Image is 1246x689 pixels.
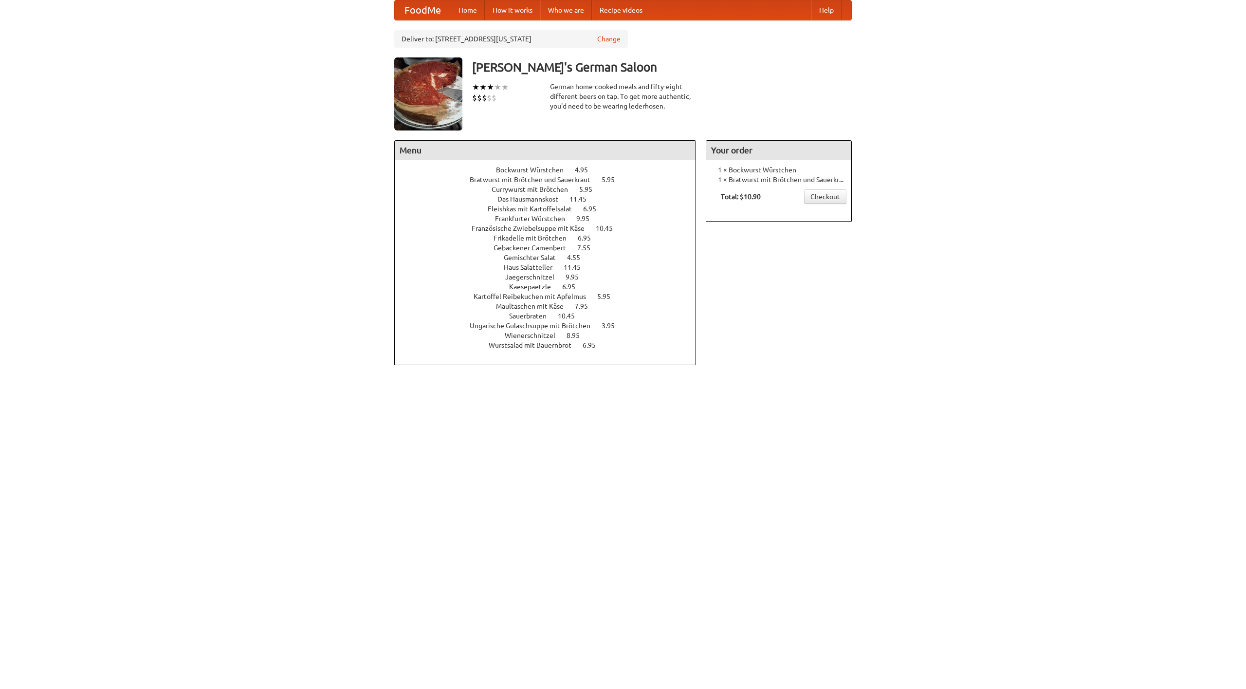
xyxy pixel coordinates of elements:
span: 9.95 [576,215,599,223]
span: 4.55 [567,254,590,261]
span: Bratwurst mit Brötchen und Sauerkraut [470,176,600,184]
a: Who we are [540,0,592,20]
a: Wurstsalad mit Bauernbrot 6.95 [489,341,614,349]
span: 5.95 [579,186,602,193]
li: $ [487,93,492,103]
a: How it works [485,0,540,20]
a: Jaegerschnitzel 9.95 [505,273,597,281]
span: Haus Salatteller [504,263,562,271]
div: Deliver to: [STREET_ADDRESS][US_STATE] [394,30,628,48]
li: $ [472,93,477,103]
a: Sauerbraten 10.45 [509,312,593,320]
span: Wurstsalad mit Bauernbrot [489,341,581,349]
span: 6.95 [583,205,606,213]
a: Gebackener Camenbert 7.55 [494,244,608,252]
a: Frankfurter Würstchen 9.95 [495,215,607,223]
h3: [PERSON_NAME]'s German Saloon [472,57,852,77]
li: $ [482,93,487,103]
a: Fleishkas mit Kartoffelsalat 6.95 [488,205,614,213]
div: German home-cooked meals and fifty-eight different beers on tap. To get more authentic, you'd nee... [550,82,696,111]
span: Frikadelle mit Brötchen [494,234,576,242]
li: ★ [501,82,509,93]
li: ★ [487,82,494,93]
li: $ [477,93,482,103]
li: $ [492,93,496,103]
img: angular.jpg [394,57,462,130]
span: Fleishkas mit Kartoffelsalat [488,205,582,213]
b: Total: $10.90 [721,193,761,201]
a: Französische Zwiebelsuppe mit Käse 10.45 [472,224,631,232]
h4: Your order [706,141,851,160]
span: 3.95 [602,322,624,330]
span: 4.95 [575,166,598,174]
li: 1 × Bockwurst Würstchen [711,165,846,175]
span: Wienerschnitzel [505,332,565,339]
span: 7.55 [577,244,600,252]
span: 10.45 [596,224,623,232]
span: Französische Zwiebelsuppe mit Käse [472,224,594,232]
span: Maultaschen mit Käse [496,302,573,310]
span: Jaegerschnitzel [505,273,564,281]
h4: Menu [395,141,696,160]
span: 5.95 [597,293,620,300]
a: Bockwurst Würstchen 4.95 [496,166,606,174]
a: FoodMe [395,0,451,20]
span: 6.95 [583,341,605,349]
li: ★ [479,82,487,93]
a: Currywurst mit Brötchen 5.95 [492,186,610,193]
a: Ungarische Gulaschsuppe mit Brötchen 3.95 [470,322,633,330]
a: Gemischter Salat 4.55 [504,254,598,261]
a: Haus Salatteller 11.45 [504,263,599,271]
a: Wienerschnitzel 8.95 [505,332,598,339]
li: 1 × Bratwurst mit Brötchen und Sauerkraut [711,175,846,185]
span: 5.95 [602,176,624,184]
span: 8.95 [567,332,589,339]
span: 7.95 [575,302,598,310]
span: Ungarische Gulaschsuppe mit Brötchen [470,322,600,330]
span: 9.95 [566,273,588,281]
span: Das Hausmannskost [497,195,568,203]
span: Frankfurter Würstchen [495,215,575,223]
a: Das Hausmannskost 11.45 [497,195,605,203]
span: 6.95 [578,234,601,242]
a: Home [451,0,485,20]
a: Bratwurst mit Brötchen und Sauerkraut 5.95 [470,176,633,184]
span: Gemischter Salat [504,254,566,261]
a: Maultaschen mit Käse 7.95 [496,302,606,310]
li: ★ [494,82,501,93]
span: Gebackener Camenbert [494,244,576,252]
a: Recipe videos [592,0,650,20]
li: ★ [472,82,479,93]
span: Kaesepaetzle [509,283,561,291]
a: Change [597,34,621,44]
span: Sauerbraten [509,312,556,320]
a: Checkout [804,189,846,204]
a: Help [811,0,842,20]
a: Kaesepaetzle 6.95 [509,283,593,291]
a: Frikadelle mit Brötchen 6.95 [494,234,609,242]
span: 11.45 [564,263,590,271]
span: 6.95 [562,283,585,291]
span: Bockwurst Würstchen [496,166,573,174]
span: Kartoffel Reibekuchen mit Apfelmus [474,293,596,300]
span: 10.45 [558,312,585,320]
span: 11.45 [569,195,596,203]
span: Currywurst mit Brötchen [492,186,578,193]
a: Kartoffel Reibekuchen mit Apfelmus 5.95 [474,293,628,300]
